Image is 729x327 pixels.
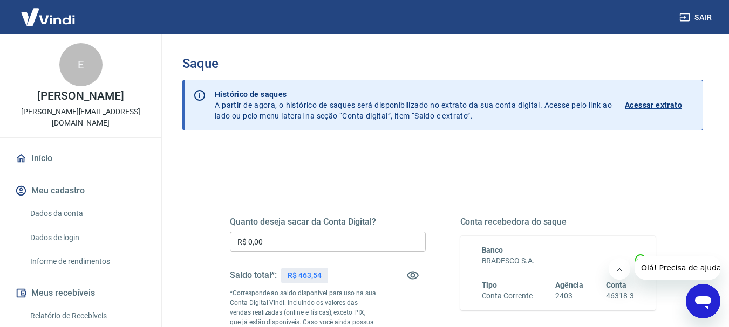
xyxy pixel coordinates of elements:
p: [PERSON_NAME] [37,91,124,102]
h6: BRADESCO S.A. [482,255,635,267]
p: Histórico de saques [215,89,612,100]
iframe: Mensagem da empresa [635,256,720,280]
a: Acessar extrato [625,89,694,121]
span: Tipo [482,281,498,289]
h6: Conta Corrente [482,290,533,302]
h5: Quanto deseja sacar da Conta Digital? [230,217,426,227]
a: Dados da conta [26,203,148,225]
img: Vindi [13,1,83,33]
h6: 46318-3 [606,290,634,302]
h5: Conta recebedora do saque [460,217,656,227]
span: Olá! Precisa de ajuda? [6,8,91,16]
h6: 2403 [555,290,583,302]
h5: Saldo total*: [230,270,277,281]
p: Acessar extrato [625,100,682,110]
button: Meus recebíveis [13,281,148,305]
iframe: Fechar mensagem [609,258,630,280]
span: Conta [606,281,626,289]
p: [PERSON_NAME][EMAIL_ADDRESS][DOMAIN_NAME] [9,106,153,129]
a: Dados de login [26,227,148,249]
p: A partir de agora, o histórico de saques será disponibilizado no extrato da sua conta digital. Ac... [215,89,612,121]
a: Relatório de Recebíveis [26,305,148,327]
button: Sair [677,8,716,27]
div: E [59,43,103,86]
span: Agência [555,281,583,289]
span: Banco [482,246,503,254]
a: Início [13,147,148,170]
a: Informe de rendimentos [26,251,148,273]
iframe: Botão para abrir a janela de mensagens [686,284,720,318]
button: Meu cadastro [13,179,148,203]
p: R$ 463,54 [288,270,322,281]
h3: Saque [182,56,703,71]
